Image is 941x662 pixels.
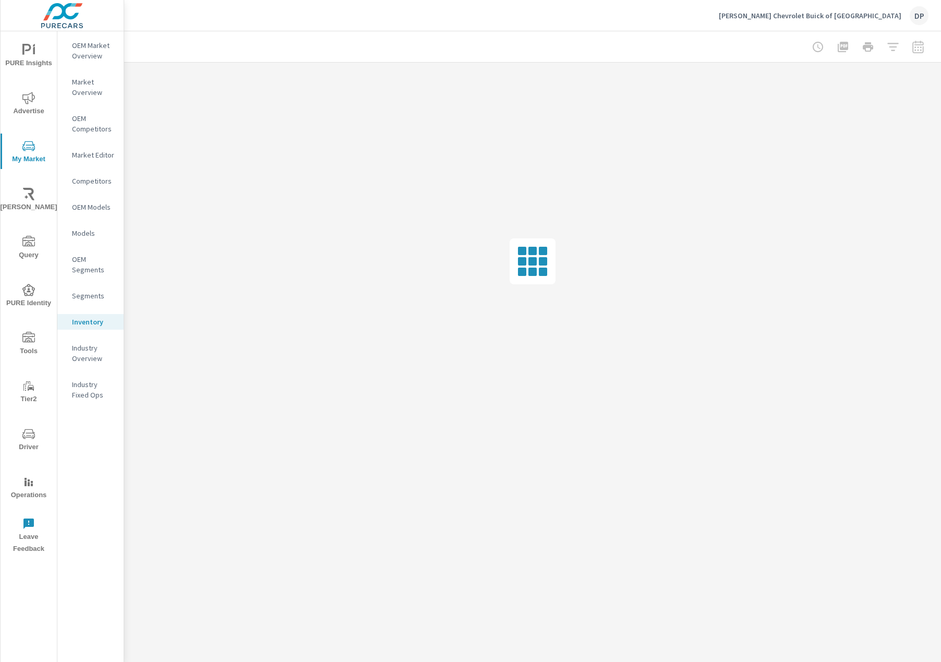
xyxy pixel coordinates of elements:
div: Market Overview [57,74,124,100]
p: Models [72,228,115,238]
p: OEM Market Overview [72,40,115,61]
p: Industry Fixed Ops [72,379,115,400]
p: Market Overview [72,77,115,98]
div: DP [910,6,928,25]
div: Models [57,225,124,241]
div: OEM Segments [57,251,124,278]
span: [PERSON_NAME] [4,188,54,213]
div: nav menu [1,31,57,559]
span: Query [4,236,54,261]
div: Competitors [57,173,124,189]
div: OEM Competitors [57,111,124,137]
span: Tools [4,332,54,357]
div: Inventory [57,314,124,330]
div: OEM Models [57,199,124,215]
p: Industry Overview [72,343,115,364]
p: OEM Segments [72,254,115,275]
p: Competitors [72,176,115,186]
span: Leave Feedback [4,517,54,555]
p: OEM Competitors [72,113,115,134]
p: Inventory [72,317,115,327]
span: Driver [4,428,54,453]
div: OEM Market Overview [57,38,124,64]
p: OEM Models [72,202,115,212]
div: Segments [57,288,124,304]
p: Segments [72,291,115,301]
div: Industry Overview [57,340,124,366]
span: Advertise [4,92,54,117]
span: Operations [4,476,54,501]
span: PURE Insights [4,44,54,69]
span: PURE Identity [4,284,54,309]
p: Market Editor [72,150,115,160]
span: Tier2 [4,380,54,405]
div: Market Editor [57,147,124,163]
p: [PERSON_NAME] Chevrolet Buick of [GEOGRAPHIC_DATA] [719,11,901,20]
span: My Market [4,140,54,165]
div: Industry Fixed Ops [57,377,124,403]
